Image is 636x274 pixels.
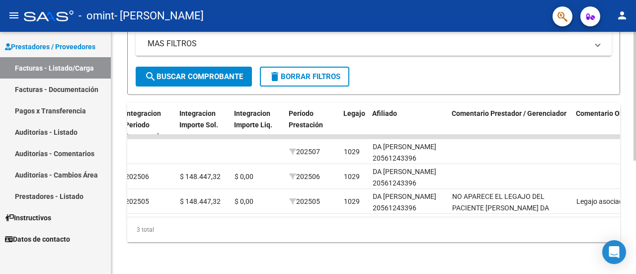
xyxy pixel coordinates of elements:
datatable-header-cell: Período Prestación [285,103,339,147]
span: Integracion Importe Liq. [234,109,272,129]
span: Afiliado [372,109,397,117]
span: 202506 [289,173,320,181]
mat-icon: menu [8,9,20,21]
datatable-header-cell: Integracion Importe Sol. [175,103,230,147]
span: $ 0,00 [235,197,253,205]
datatable-header-cell: Legajo [339,103,368,147]
div: 1029 [344,196,360,207]
div: 1029 [344,171,360,183]
mat-icon: search [145,71,157,83]
span: Integracion Importe Sol. [179,109,218,129]
span: Buscar Comprobante [145,72,243,81]
mat-icon: person [616,9,628,21]
div: DA [PERSON_NAME] 20561243396 [373,141,444,164]
span: Legajo [343,109,365,117]
span: 202505 [289,197,320,205]
span: Prestadores / Proveedores [5,41,95,52]
mat-icon: delete [269,71,281,83]
div: DA [PERSON_NAME] 20561243396 [373,166,444,189]
span: - [PERSON_NAME] [114,5,204,27]
mat-panel-title: MAS FILTROS [148,38,588,49]
div: 1029 [344,146,360,158]
button: Buscar Comprobante [136,67,252,87]
span: $ 148.447,32 [180,197,221,205]
span: NO APARECE EL LEGAJO DEL PACIENTE [PERSON_NAME] DA [PERSON_NAME] DNI 56.124.339 [452,192,556,223]
span: Integracion Periodo Presentacion [125,109,167,140]
datatable-header-cell: Integracion Periodo Presentacion [121,103,175,147]
div: 3 total [127,217,620,242]
datatable-header-cell: Comentario Prestador / Gerenciador [448,103,572,147]
span: Comentario Prestador / Gerenciador [452,109,566,117]
span: Período Prestación [289,109,323,129]
span: $ 148.447,32 [180,173,221,181]
div: Open Intercom Messenger [602,240,626,264]
span: Borrar Filtros [269,72,340,81]
span: $ 0,00 [235,173,253,181]
span: - omint [79,5,114,27]
datatable-header-cell: Afiliado [368,103,448,147]
div: DA [PERSON_NAME] 20561243396 [373,191,444,214]
span: 202506 [125,173,149,181]
span: Instructivos [5,212,51,223]
datatable-header-cell: Integracion Importe Liq. [230,103,285,147]
span: 202507 [289,148,320,156]
mat-expansion-panel-header: MAS FILTROS [136,32,612,56]
button: Borrar Filtros [260,67,349,87]
span: 202505 [125,197,149,205]
span: Legajo asociado [576,197,627,205]
span: Datos de contacto [5,234,70,245]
